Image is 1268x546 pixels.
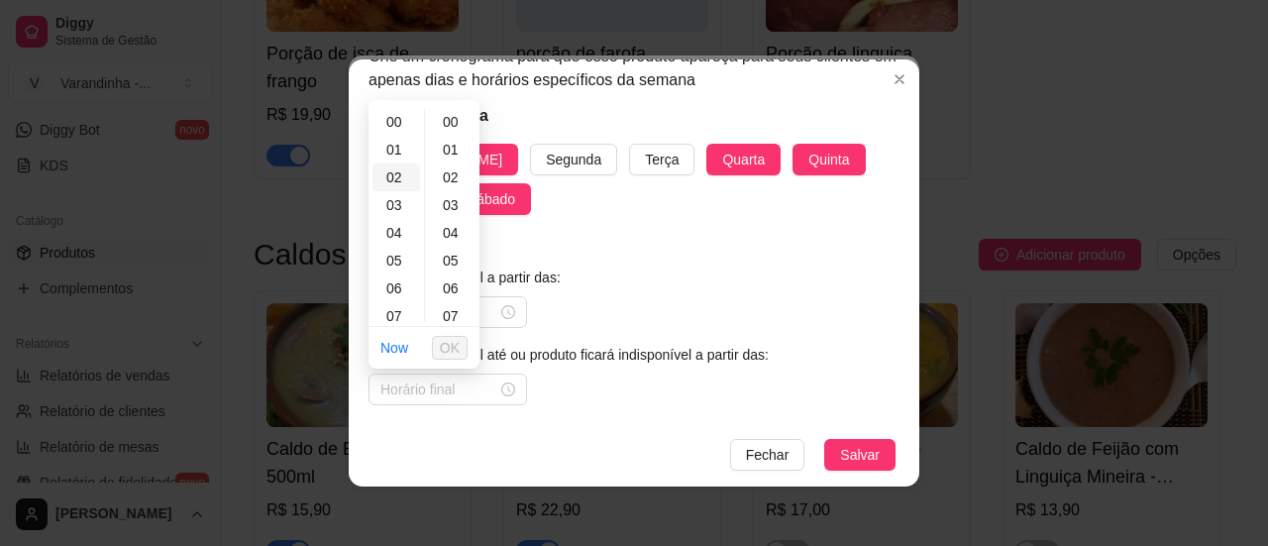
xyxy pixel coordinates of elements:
article: Produto disponível a partir das: [369,267,899,288]
div: 06 [372,274,420,302]
article: Produto disponível até ou produto ficará indisponível a partir das: [369,344,899,366]
a: Now [380,340,408,356]
div: 07 [372,302,420,330]
div: 06 [429,274,476,302]
span: Quarta [722,149,765,170]
div: 04 [429,219,476,247]
button: Salvar [824,439,896,471]
span: Salvar [840,444,880,466]
button: Segunda [530,144,617,175]
div: 02 [372,164,420,191]
div: 05 [372,247,420,274]
span: Terça [645,149,679,170]
button: Fechar [730,439,805,471]
div: 03 [372,191,420,219]
h5: Horário [369,235,899,259]
div: 00 [429,108,476,136]
button: Close [884,63,915,95]
div: 07 [429,302,476,330]
div: 05 [429,247,476,274]
button: Quinta [792,144,865,175]
button: Sábado [452,183,531,215]
div: 02 [429,164,476,191]
input: Horário final [380,379,497,400]
span: Fechar [746,444,790,466]
div: 04 [372,219,420,247]
button: Terça [629,144,694,175]
button: OK [432,336,468,360]
div: 00 [372,108,420,136]
div: 01 [429,136,476,164]
h5: Dias da semana [369,104,899,136]
span: Quinta [808,149,849,170]
button: Quarta [706,144,781,175]
span: Sábado [468,188,515,210]
article: Crie um cronograma para que esse produto apareça para seus clientes em apenas dias e horários esp... [369,45,899,92]
span: Segunda [546,149,601,170]
div: 01 [372,136,420,164]
div: 03 [429,191,476,219]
